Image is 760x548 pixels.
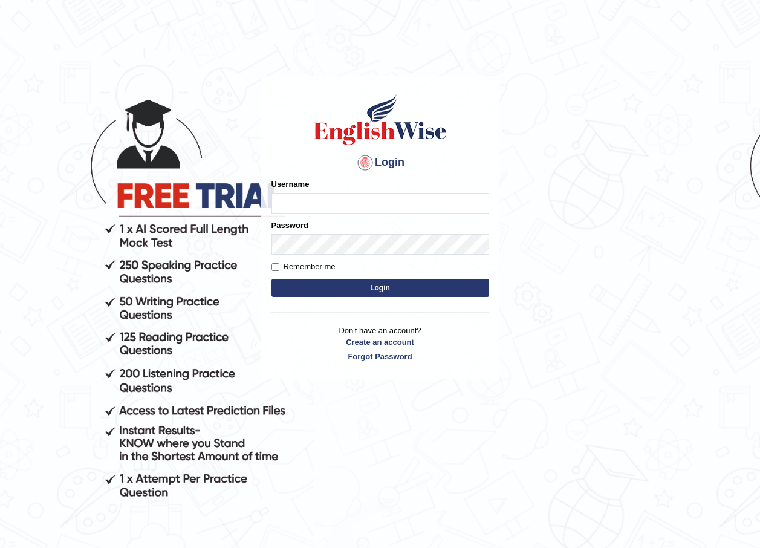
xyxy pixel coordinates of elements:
input: Remember me [271,263,279,271]
a: Forgot Password [271,351,489,362]
img: Logo of English Wise sign in for intelligent practice with AI [311,93,449,147]
label: Remember me [271,261,336,273]
a: Create an account [271,336,489,348]
label: Password [271,220,308,231]
h4: Login [271,153,489,172]
label: Username [271,178,310,190]
p: Don't have an account? [271,325,489,362]
button: Login [271,279,489,297]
